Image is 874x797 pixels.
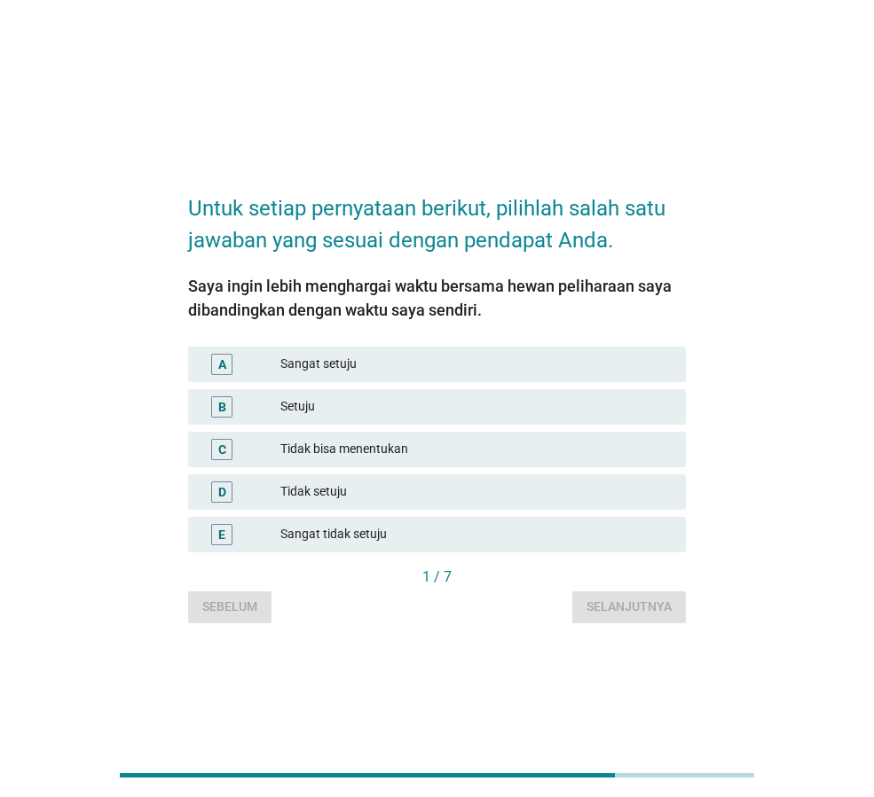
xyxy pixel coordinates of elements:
div: Setuju [280,396,672,418]
div: Saya ingin lebih menghargai waktu bersama hewan peliharaan saya dibandingkan dengan waktu saya se... [188,274,686,322]
div: Sangat setuju [280,354,672,375]
div: 1 / 7 [188,566,686,588]
div: Tidak setuju [280,481,672,503]
div: Sangat tidak setuju [280,524,672,545]
div: B [218,397,226,416]
div: E [218,525,225,543]
div: C [218,440,226,458]
div: A [218,355,226,373]
div: Tidak bisa menentukan [280,439,672,460]
h2: Untuk setiap pernyataan berikut, pilihlah salah satu jawaban yang sesuai dengan pendapat Anda. [188,175,686,256]
div: D [218,482,226,501]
